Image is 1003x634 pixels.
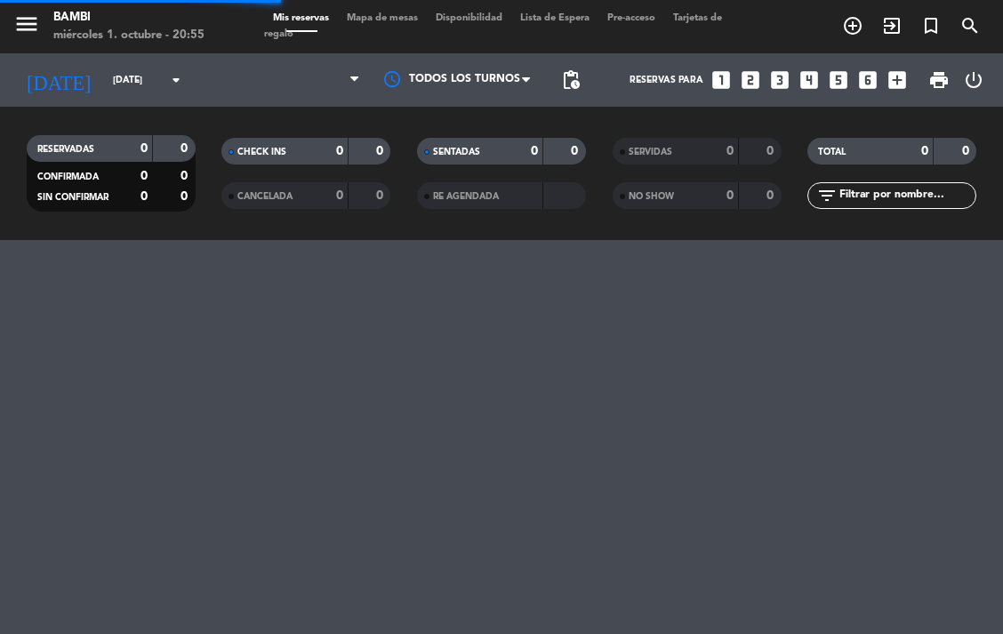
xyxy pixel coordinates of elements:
i: filter_list [816,185,838,206]
i: looks_5 [827,68,850,92]
strong: 0 [531,145,538,157]
strong: 0 [571,145,582,157]
button: menu [13,11,40,44]
strong: 0 [140,190,148,203]
strong: 0 [336,189,343,202]
strong: 0 [726,189,734,202]
span: Pre-acceso [598,13,664,23]
span: Mapa de mesas [338,13,427,23]
span: CONFIRMADA [37,173,99,181]
i: power_settings_new [963,69,984,91]
strong: 0 [921,145,928,157]
i: turned_in_not [920,15,942,36]
span: Lista de Espera [511,13,598,23]
span: SENTADAS [433,148,480,156]
span: Mis reservas [264,13,338,23]
span: pending_actions [560,69,582,91]
strong: 0 [336,145,343,157]
i: add_box [886,68,909,92]
strong: 0 [140,170,148,182]
span: SIN CONFIRMAR [37,193,108,202]
strong: 0 [766,145,777,157]
i: [DATE] [13,61,104,100]
span: print [928,69,950,91]
span: Disponibilidad [427,13,511,23]
div: miércoles 1. octubre - 20:55 [53,27,205,44]
i: arrow_drop_down [165,69,187,91]
strong: 0 [181,170,191,182]
i: looks_one [710,68,733,92]
i: add_circle_outline [842,15,863,36]
span: RE AGENDADA [433,192,499,201]
span: Reservas para [630,75,703,85]
span: SERVIDAS [629,148,672,156]
span: TOTAL [818,148,846,156]
span: NO SHOW [629,192,674,201]
i: looks_6 [856,68,879,92]
strong: 0 [376,145,387,157]
span: CHECK INS [237,148,286,156]
span: CANCELADA [237,192,293,201]
input: Filtrar por nombre... [838,186,975,205]
span: RESERVADAS [37,145,94,154]
strong: 0 [376,189,387,202]
i: exit_to_app [881,15,903,36]
strong: 0 [140,142,148,155]
i: looks_3 [768,68,791,92]
div: LOG OUT [957,53,990,107]
strong: 0 [181,142,191,155]
div: BAMBI [53,9,205,27]
strong: 0 [181,190,191,203]
strong: 0 [726,145,734,157]
i: search [959,15,981,36]
i: looks_two [739,68,762,92]
i: menu [13,11,40,37]
i: looks_4 [798,68,821,92]
strong: 0 [766,189,777,202]
strong: 0 [962,145,973,157]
